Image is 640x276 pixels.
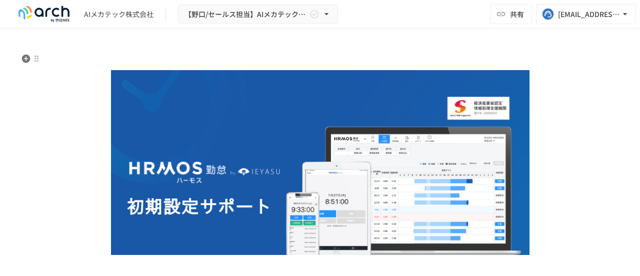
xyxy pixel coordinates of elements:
span: 【野口/セールス担当】AIメカテック株式会社様_初期設定サポート [184,8,307,21]
button: 【野口/セールス担当】AIメカテック株式会社様_初期設定サポート [178,5,338,24]
button: [EMAIL_ADDRESS][DOMAIN_NAME] [536,4,636,24]
span: 共有 [510,9,524,20]
div: AIメカテック株式会社 [84,9,153,20]
img: logo-default@2x-9cf2c760.svg [12,6,76,22]
button: 共有 [490,4,532,24]
div: [EMAIL_ADDRESS][DOMAIN_NAME] [558,8,620,21]
img: GdztLVQAPnGLORo409ZpmnRQckwtTrMz8aHIKJZF2AQ [111,70,529,275]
